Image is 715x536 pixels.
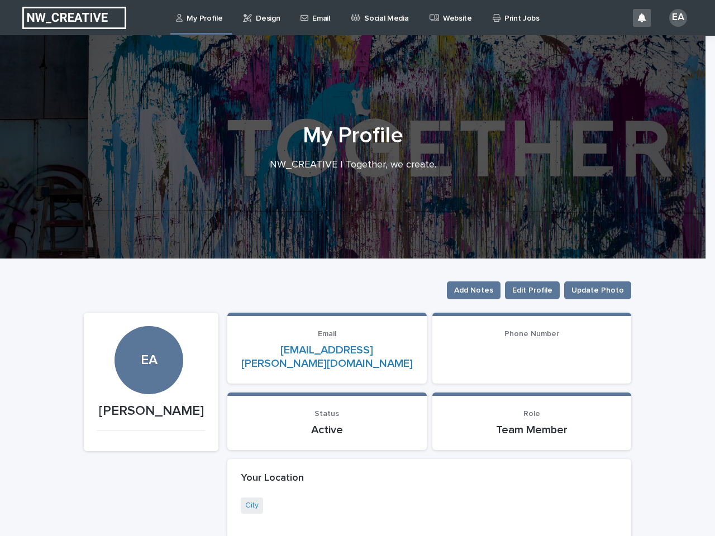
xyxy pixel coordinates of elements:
[241,423,413,437] p: Active
[97,403,205,419] p: [PERSON_NAME]
[318,330,336,338] span: Email
[504,330,559,338] span: Phone Number
[245,500,259,511] a: City
[505,281,560,299] button: Edit Profile
[241,344,413,369] a: [EMAIL_ADDRESS][PERSON_NAME][DOMAIN_NAME]
[79,122,627,149] h1: My Profile
[447,281,500,299] button: Add Notes
[571,285,624,296] span: Update Photo
[564,281,631,299] button: Update Photo
[115,284,183,368] div: EA
[512,285,552,296] span: Edit Profile
[130,159,576,171] p: NW_CREATIVE | Together, we create.
[523,410,540,418] span: Role
[669,9,687,27] div: EA
[241,472,304,485] h2: Your Location
[314,410,339,418] span: Status
[22,7,126,29] img: EUIbKjtiSNGbmbK7PdmN
[454,285,493,296] span: Add Notes
[446,423,618,437] p: Team Member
